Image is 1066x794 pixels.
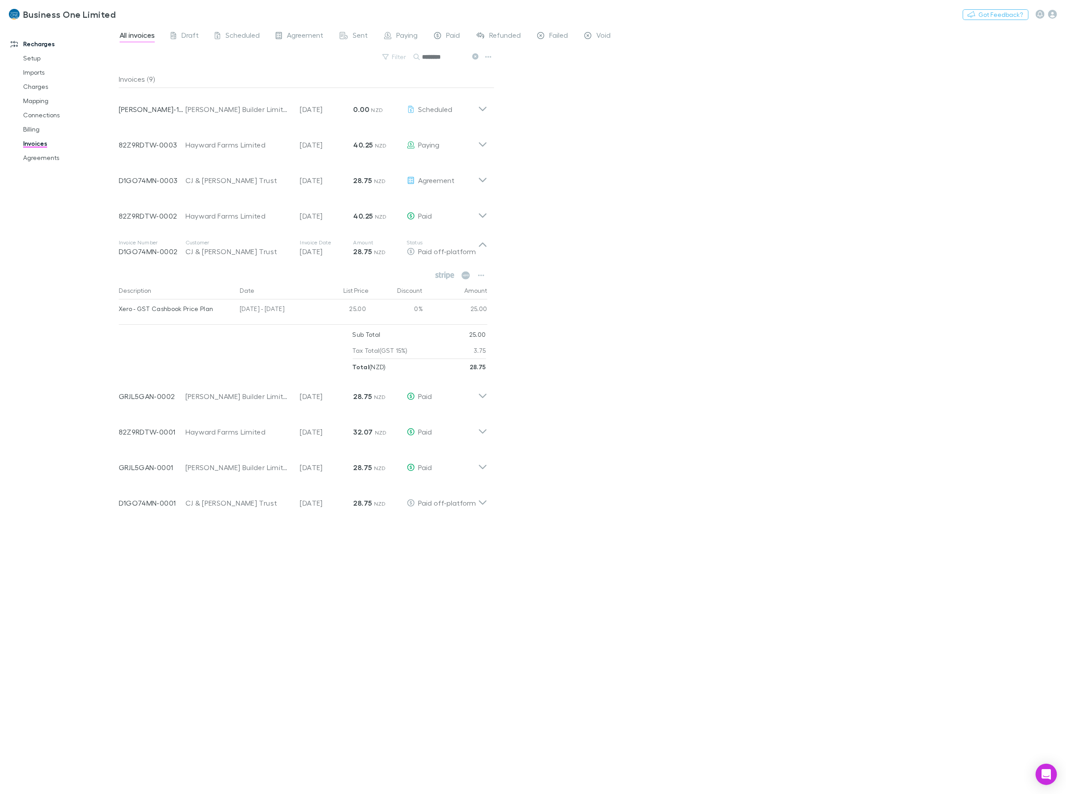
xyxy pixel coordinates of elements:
p: [DATE] [300,498,354,508]
div: 0% [370,299,423,321]
span: Failed [550,31,568,42]
a: Imports [14,65,125,80]
p: GRJL5GAN-0001 [119,462,185,473]
a: Billing [14,122,125,136]
a: Connections [14,108,125,122]
span: Paid off-platform [418,499,476,507]
div: [PERSON_NAME] Builder Limited [185,104,291,115]
strong: 28.75 [470,363,486,371]
div: [PERSON_NAME] Builder Limited [185,391,291,402]
p: 82Z9RDTW-0003 [119,140,185,150]
span: NZD [371,107,383,113]
div: GRJL5GAN-0002[PERSON_NAME] Builder Limited[DATE]28.75 NZDPaid [112,375,495,411]
span: Paying [418,140,440,149]
span: Draft [181,31,199,42]
p: D1GO74MN-0001 [119,498,185,508]
p: ( NZD ) [353,359,386,375]
span: All invoices [120,31,155,42]
div: 82Z9RDTW-0001Hayward Farms Limited[DATE]32.07 NZDPaid [112,411,495,446]
a: Charges [14,80,125,94]
p: GRJL5GAN-0002 [119,391,185,402]
span: Paying [397,31,418,42]
p: D1GO74MN-0003 [119,175,185,186]
strong: 28.75 [354,247,372,256]
span: Paid [447,31,460,42]
strong: 40.25 [354,211,373,220]
p: 25.00 [469,327,486,343]
div: Hayward Farms Limited [185,140,291,150]
div: [PERSON_NAME]-1228[PERSON_NAME] Builder Limited[DATE]0.00 NZDScheduled [112,88,495,124]
div: D1GO74MN-0003CJ & [PERSON_NAME] Trust[DATE]28.75 NZDAgreement [112,159,495,195]
span: NZD [375,142,387,149]
p: [DATE] [300,462,354,473]
div: CJ & [PERSON_NAME] Trust [185,175,291,186]
button: Filter [378,52,412,62]
div: Open Intercom Messenger [1036,764,1057,785]
span: Paid [418,211,432,220]
span: Scheduled [418,105,453,113]
p: [DATE] [300,211,354,221]
strong: 28.75 [354,176,372,185]
p: [DATE] [300,391,354,402]
div: [PERSON_NAME] Builder Limited [185,462,291,473]
button: Got Feedback? [963,9,1029,20]
p: [DATE] [300,427,354,437]
p: Invoice Number [119,239,185,246]
p: D1GO74MN-0002 [119,246,185,257]
div: D1GO74MN-0001CJ & [PERSON_NAME] Trust[DATE]28.75 NZDPaid off-platform [112,482,495,517]
div: Hayward Farms Limited [185,427,291,437]
span: Paid [418,392,432,400]
p: Status [407,239,478,246]
p: 82Z9RDTW-0002 [119,211,185,221]
div: 82Z9RDTW-0002Hayward Farms Limited[DATE]40.25 NZDPaid [112,195,495,230]
p: [PERSON_NAME]-1228 [119,104,185,115]
p: Tax Total (GST 15%) [353,343,408,359]
div: CJ & [PERSON_NAME] Trust [185,246,291,257]
a: Invoices [14,136,125,151]
span: Agreement [418,176,455,184]
a: Setup [14,51,125,65]
span: Scheduled [225,31,260,42]
p: [DATE] [300,246,354,257]
span: Paid [418,427,432,436]
a: Mapping [14,94,125,108]
strong: 32.07 [354,427,373,436]
strong: Total [353,363,370,371]
span: Agreement [287,31,324,42]
p: [DATE] [300,140,354,150]
h3: Business One Limited [23,9,116,20]
div: Invoice NumberD1GO74MN-0002CustomerCJ & [PERSON_NAME] TrustInvoice Date[DATE]Amount28.75 NZDStatu... [112,230,495,266]
strong: 40.25 [354,140,373,149]
p: 82Z9RDTW-0001 [119,427,185,437]
a: Agreements [14,151,125,165]
span: Paid [418,463,432,471]
span: NZD [375,429,387,436]
div: [DATE] - [DATE] [236,299,316,321]
div: Hayward Farms Limited [185,211,291,221]
p: [DATE] [300,104,354,115]
strong: 0.00 [354,105,369,114]
strong: 28.75 [354,499,372,507]
div: Xero - GST Cashbook Price Plan [119,299,233,318]
span: NZD [375,213,387,220]
p: Sub Total [353,327,381,343]
p: Customer [185,239,291,246]
p: [DATE] [300,175,354,186]
span: NZD [374,394,386,400]
p: 3.75 [474,343,486,359]
span: NZD [374,465,386,471]
span: Refunded [490,31,521,42]
div: GRJL5GAN-0001[PERSON_NAME] Builder Limited[DATE]28.75 NZDPaid [112,446,495,482]
span: NZD [374,178,386,184]
div: CJ & [PERSON_NAME] Trust [185,498,291,508]
div: 82Z9RDTW-0003Hayward Farms Limited[DATE]40.25 NZDPaying [112,124,495,159]
span: NZD [374,500,386,507]
div: 25.00 [423,299,487,321]
div: 25.00 [316,299,370,321]
strong: 28.75 [354,463,372,472]
span: Sent [353,31,368,42]
a: Business One Limited [4,4,121,25]
p: Amount [354,239,407,246]
span: Paid off-platform [418,247,476,255]
a: Recharges [2,37,125,51]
